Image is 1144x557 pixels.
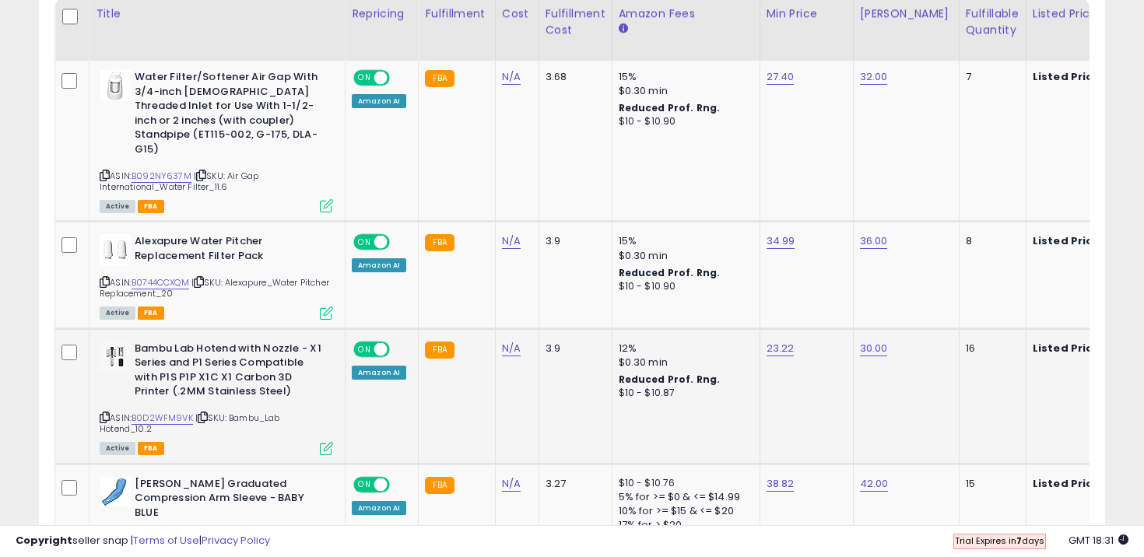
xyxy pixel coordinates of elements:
[1069,533,1128,548] span: 2025-10-11 18:31 GMT
[355,342,374,356] span: ON
[502,69,521,85] a: N/A
[619,266,721,279] b: Reduced Prof. Rng.
[100,276,329,300] span: | SKU: Alexapure_Water Pitcher Replacement_20
[135,234,324,267] b: Alexapure Water Pitcher Replacement Filter Pack
[135,477,324,524] b: [PERSON_NAME] Graduated Compression Arm Sleeve - BABY BLUE
[425,70,454,87] small: FBA
[966,5,1019,38] div: Fulfillable Quantity
[860,5,953,22] div: [PERSON_NAME]
[355,236,374,249] span: ON
[135,342,324,403] b: Bambu Lab Hotend with Nozzle - X1 Series and P1 Series Compatible with P1S P1P X1C X1 Carbon 3D P...
[966,70,1014,84] div: 7
[100,477,131,506] img: 31WFZGLUiFL._SL40_.jpg
[425,477,454,494] small: FBA
[619,477,748,490] div: $10 - $10.76
[352,366,406,380] div: Amazon AI
[619,70,748,84] div: 15%
[135,70,324,160] b: Water Filter/Softener Air Gap With 3/4-inch [DEMOGRAPHIC_DATA] Threaded Inlet for Use With 1-1/2-...
[767,476,795,492] a: 38.82
[619,490,748,504] div: 5% for >= $0 & <= $14.99
[388,72,412,85] span: OFF
[619,234,748,248] div: 15%
[767,233,795,249] a: 34.99
[132,170,191,183] a: B092NY637M
[16,533,72,548] strong: Copyright
[355,478,374,491] span: ON
[860,341,888,356] a: 30.00
[619,115,748,128] div: $10 - $10.90
[860,476,889,492] a: 42.00
[133,533,199,548] a: Terms of Use
[619,280,748,293] div: $10 - $10.90
[1033,233,1104,248] b: Listed Price:
[355,72,374,85] span: ON
[502,5,532,22] div: Cost
[100,342,333,454] div: ASIN:
[502,233,521,249] a: N/A
[100,70,131,101] img: 21HeHldt85L._SL40_.jpg
[546,342,600,356] div: 3.9
[619,5,753,22] div: Amazon Fees
[100,342,131,373] img: 41bH2gXDmeL._SL40_.jpg
[619,249,748,263] div: $0.30 min
[767,5,847,22] div: Min Price
[619,84,748,98] div: $0.30 min
[138,200,164,213] span: FBA
[966,342,1014,356] div: 16
[96,5,339,22] div: Title
[388,342,412,356] span: OFF
[100,170,258,193] span: | SKU: Air Gap International_Water Filter_11.6
[100,234,333,317] div: ASIN:
[767,69,795,85] a: 27.40
[202,533,270,548] a: Privacy Policy
[619,504,748,518] div: 10% for >= $15 & <= $20
[619,356,748,370] div: $0.30 min
[352,501,406,515] div: Amazon AI
[100,200,135,213] span: All listings currently available for purchase on Amazon
[619,342,748,356] div: 12%
[1016,534,1022,547] b: 7
[352,258,406,272] div: Amazon AI
[138,307,164,320] span: FBA
[619,387,748,400] div: $10 - $10.87
[955,534,1044,547] span: Trial Expires in days
[425,5,488,22] div: Fulfillment
[132,276,189,289] a: B0744CCXQM
[100,70,333,211] div: ASIN:
[619,22,628,36] small: Amazon Fees.
[1033,69,1104,84] b: Listed Price:
[100,442,135,455] span: All listings currently available for purchase on Amazon
[132,412,193,425] a: B0D2WFM9VK
[502,341,521,356] a: N/A
[425,342,454,359] small: FBA
[860,69,888,85] a: 32.00
[502,476,521,492] a: N/A
[138,442,164,455] span: FBA
[966,477,1014,491] div: 15
[546,5,605,38] div: Fulfillment Cost
[619,101,721,114] b: Reduced Prof. Rng.
[388,478,412,491] span: OFF
[546,70,600,84] div: 3.68
[100,307,135,320] span: All listings currently available for purchase on Amazon
[425,234,454,251] small: FBA
[100,412,280,435] span: | SKU: Bambu_Lab Hotend_10.2
[100,234,131,265] img: 21HtfrT24iL._SL40_.jpg
[1033,476,1104,491] b: Listed Price:
[546,477,600,491] div: 3.27
[352,5,412,22] div: Repricing
[767,341,795,356] a: 23.22
[966,234,1014,248] div: 8
[388,236,412,249] span: OFF
[16,534,270,548] div: seller snap | |
[860,233,888,249] a: 36.00
[352,94,406,108] div: Amazon AI
[619,373,721,386] b: Reduced Prof. Rng.
[546,234,600,248] div: 3.9
[1033,341,1104,356] b: Listed Price:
